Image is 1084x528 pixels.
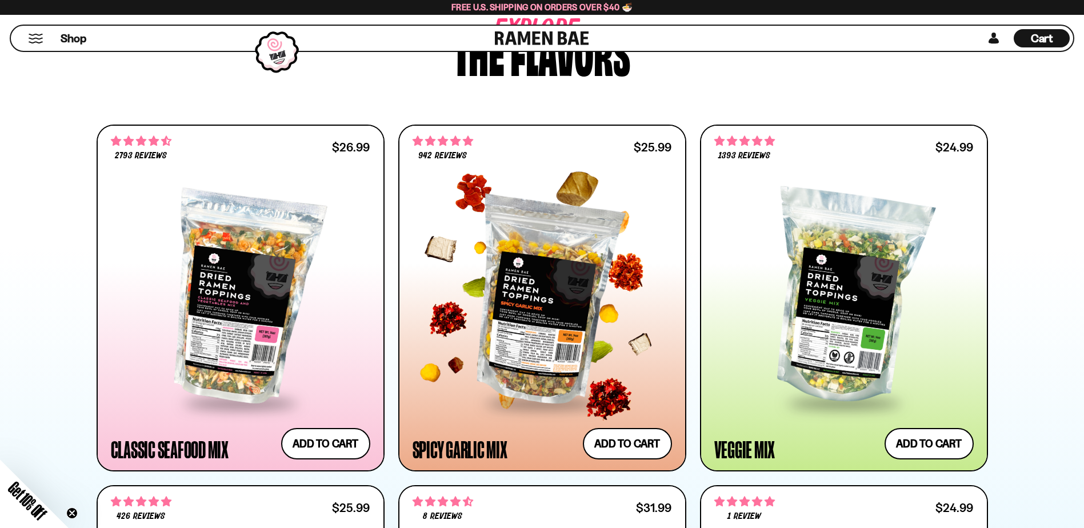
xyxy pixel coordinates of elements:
span: 942 reviews [418,151,466,161]
div: $26.99 [332,142,370,153]
div: $31.99 [636,502,671,513]
div: Veggie Mix [714,439,775,459]
a: 4.76 stars 1393 reviews $24.99 Veggie Mix Add to cart [700,125,988,471]
span: 4.76 stars [111,494,171,509]
div: The [454,24,505,78]
div: $25.99 [332,502,370,513]
span: 5.00 stars [714,494,775,509]
div: flavors [510,24,630,78]
button: Add to cart [583,428,672,459]
button: Close teaser [66,507,78,519]
span: 8 reviews [423,512,462,521]
span: 4.68 stars [111,134,171,149]
span: 1 review [727,512,761,521]
span: Shop [61,31,86,46]
span: Cart [1031,31,1053,45]
span: 4.75 stars [413,134,473,149]
span: Get 10% Off [5,478,50,523]
span: Free U.S. Shipping on Orders over $40 🍜 [451,2,633,13]
button: Add to cart [885,428,974,459]
span: 1393 reviews [718,151,770,161]
a: Cart [1014,26,1070,51]
div: $25.99 [634,142,671,153]
div: Classic Seafood Mix [111,439,229,459]
span: 426 reviews [117,512,165,521]
div: $24.99 [935,502,973,513]
a: 4.75 stars 942 reviews $25.99 Spicy Garlic Mix Add to cart [398,125,686,471]
a: Shop [61,29,86,47]
a: 4.68 stars 2793 reviews $26.99 Classic Seafood Mix Add to cart [97,125,385,471]
div: Spicy Garlic Mix [413,439,507,459]
button: Mobile Menu Trigger [28,34,43,43]
span: 2793 reviews [115,151,166,161]
span: 4.76 stars [714,134,775,149]
button: Add to cart [281,428,370,459]
span: 4.62 stars [413,494,473,509]
div: $24.99 [935,142,973,153]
